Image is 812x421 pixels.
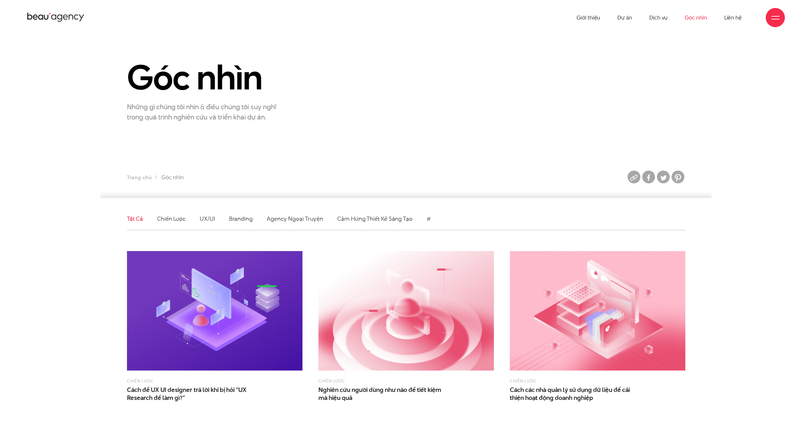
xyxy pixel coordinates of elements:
[127,251,302,371] img: Cách trả lời khi bị hỏi “UX Research để làm gì?”
[127,378,154,384] a: Chiến lược
[318,386,446,402] span: Nghiên cứu người dùng như nào để tiết kiệm
[127,386,255,402] a: Cách để UX UI designer trả lời khi bị hỏi “UXResearch để làm gì?”
[127,386,255,402] span: Cách để UX UI designer trả lời khi bị hỏi “UX
[229,215,253,223] a: Branding
[510,251,685,371] img: Cách các nhà quản lý sử dụng dữ liệu để cải thiện hoạt động doanh nghiệp
[157,215,186,223] a: Chiến lược
[127,215,143,223] a: Tất cả
[127,102,287,122] p: Những gì chúng tôi nhìn & điều chúng tôi suy nghĩ trong quá trình nghiên cứu và triển khai dự án.
[318,378,345,384] a: Chiến lược
[337,215,413,223] a: Cảm hứng thiết kế sáng tạo
[318,386,446,402] a: Nghiên cứu người dùng như nào để tiết kiệmmà hiệu quả
[267,215,323,223] a: Agency ngoại truyện
[510,386,637,402] span: Cách các nhà quản lý sử dụng dữ liệu để cải
[510,386,637,402] a: Cách các nhà quản lý sử dụng dữ liệu để cảithiện hoạt động doanh nghiệp
[127,174,152,181] a: Trang chủ
[200,215,215,223] a: UX/UI
[510,378,537,384] a: Chiến lược
[318,394,352,402] span: mà hiệu quả
[127,59,302,96] h1: Góc nhìn
[318,251,494,371] img: Nghiên cứu người dùng như nào để tiết kiệm mà hiệu quả
[427,215,431,223] a: #
[510,394,593,402] span: thiện hoạt động doanh nghiệp
[127,394,185,402] span: Research để làm gì?”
